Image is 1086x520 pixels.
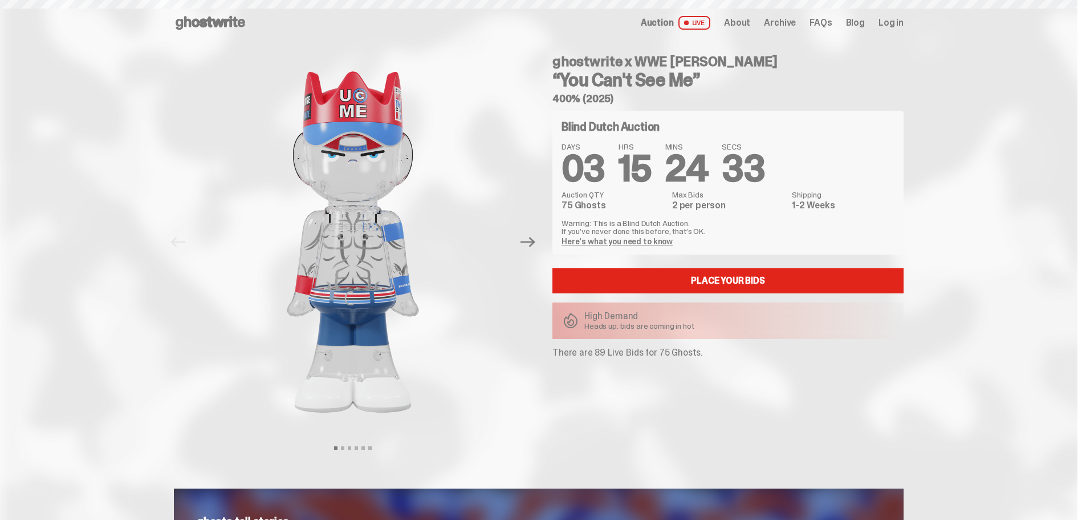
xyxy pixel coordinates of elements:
a: Blog [846,18,865,27]
h4: ghostwrite x WWE [PERSON_NAME] [552,55,904,68]
h5: 400% (2025) [552,94,904,104]
dd: 75 Ghosts [562,201,665,210]
button: View slide 1 [334,446,337,450]
span: DAYS [562,143,605,151]
button: Next [515,229,540,255]
dd: 1-2 Weeks [792,201,894,210]
dt: Max Bids [672,191,785,199]
p: High Demand [584,312,694,321]
span: 24 [665,145,709,192]
a: Auction LIVE [641,16,710,30]
a: FAQs [810,18,832,27]
p: Heads up: bids are coming in hot [584,322,694,330]
p: There are 89 Live Bids for 75 Ghosts. [552,348,904,357]
button: View slide 2 [341,446,344,450]
dd: 2 per person [672,201,785,210]
a: Place your Bids [552,268,904,293]
dt: Shipping [792,191,894,199]
span: HRS [619,143,652,151]
span: SECS [722,143,764,151]
a: Log in [878,18,904,27]
p: Warning: This is a Blind Dutch Auction. If you’ve never done this before, that’s OK. [562,219,894,235]
span: 33 [722,145,764,192]
a: Here's what you need to know [562,236,673,247]
button: View slide 4 [355,446,358,450]
h3: “You Can't See Me” [552,71,904,89]
a: Archive [764,18,796,27]
h4: Blind Dutch Auction [562,121,660,132]
span: 03 [562,145,605,192]
span: MINS [665,143,709,151]
dt: Auction QTY [562,191,665,199]
button: View slide 3 [348,446,351,450]
img: John_Cena_Hero_1.png [196,46,510,438]
span: LIVE [678,16,711,30]
button: View slide 6 [368,446,372,450]
span: Auction [641,18,674,27]
span: 15 [619,145,652,192]
button: View slide 5 [361,446,365,450]
a: About [724,18,750,27]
